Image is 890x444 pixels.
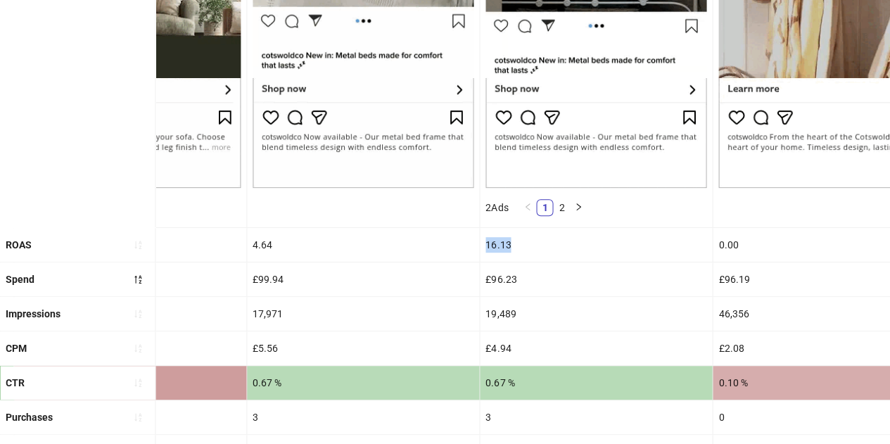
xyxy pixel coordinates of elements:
[537,200,552,215] a: 1
[554,200,569,215] a: 2
[6,308,61,319] b: Impressions
[133,412,143,422] span: sort-ascending
[480,297,712,331] div: 19,489
[6,377,25,388] b: CTR
[570,199,587,216] li: Next Page
[6,239,32,250] b: ROAS
[485,202,508,213] span: 2 Ads
[247,262,479,296] div: £99.94
[6,412,53,423] b: Purchases
[480,262,712,296] div: £96.23
[480,400,712,434] div: 3
[247,331,479,365] div: £5.56
[519,199,536,216] li: Previous Page
[247,400,479,434] div: 3
[247,297,479,331] div: 17,971
[480,331,712,365] div: £4.94
[523,203,532,211] span: left
[247,366,479,400] div: 0.67 %
[133,343,143,353] span: sort-ascending
[480,228,712,262] div: 16.13
[6,274,34,285] b: Spend
[536,199,553,216] li: 1
[574,203,583,211] span: right
[6,343,27,354] b: CPM
[133,309,143,319] span: sort-ascending
[133,378,143,388] span: sort-ascending
[480,366,712,400] div: 0.67 %
[247,228,479,262] div: 4.64
[133,240,143,250] span: sort-ascending
[519,199,536,216] button: left
[553,199,570,216] li: 2
[133,274,143,284] span: sort-descending
[570,199,587,216] button: right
